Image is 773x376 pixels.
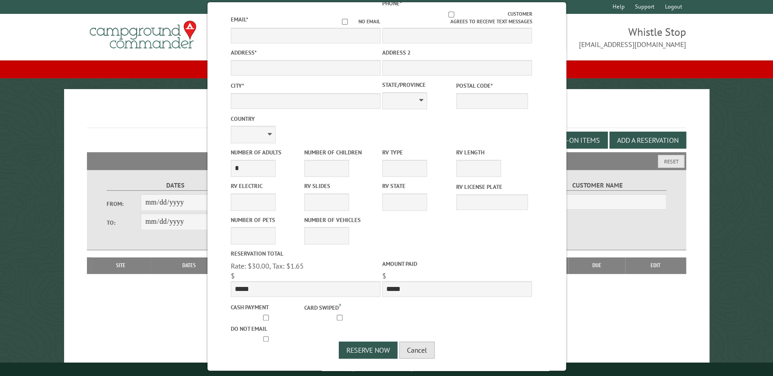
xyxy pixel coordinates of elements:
[230,16,248,23] label: Email
[399,342,435,359] button: Cancel
[456,81,527,90] label: Postal Code
[304,182,376,190] label: RV Slides
[336,366,437,372] small: © Campground Commander LLC. All rights reserved.
[382,182,454,190] label: RV State
[107,200,141,208] label: From:
[331,18,380,26] label: No email
[456,183,527,191] label: RV License Plate
[230,81,380,90] label: City
[107,218,141,227] label: To:
[107,180,245,191] label: Dates
[382,48,532,57] label: Address 2
[382,271,386,280] span: $
[568,257,625,273] th: Due
[529,180,667,191] label: Customer Name
[230,216,302,224] label: Number of Pets
[382,260,532,268] label: Amount paid
[230,261,303,270] span: Rate: $30.00, Tax: $1.65
[230,249,380,258] label: Reservation Total
[230,325,302,333] label: Do not email
[87,152,686,169] h2: Filters
[456,148,527,157] label: RV Length
[230,115,380,123] label: Country
[304,148,376,157] label: Number of Children
[382,81,454,89] label: State/Province
[339,302,341,308] a: ?
[625,257,686,273] th: Edit
[87,103,686,128] h1: Reservations
[230,48,380,57] label: Address
[331,19,358,25] input: No email
[339,342,397,359] button: Reserve Now
[230,271,234,280] span: $
[151,257,228,273] th: Dates
[382,10,532,26] label: Customer agrees to receive text messages
[395,12,507,17] input: Customer agrees to receive text messages
[91,257,150,273] th: Site
[304,302,376,312] label: Card swiped
[531,132,608,149] button: Edit Add-on Items
[609,132,686,149] button: Add a Reservation
[230,148,302,157] label: Number of Adults
[87,17,199,52] img: Campground Commander
[382,148,454,157] label: RV Type
[230,303,302,312] label: Cash payment
[304,216,376,224] label: Number of Vehicles
[658,155,684,168] button: Reset
[230,182,302,190] label: RV Electric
